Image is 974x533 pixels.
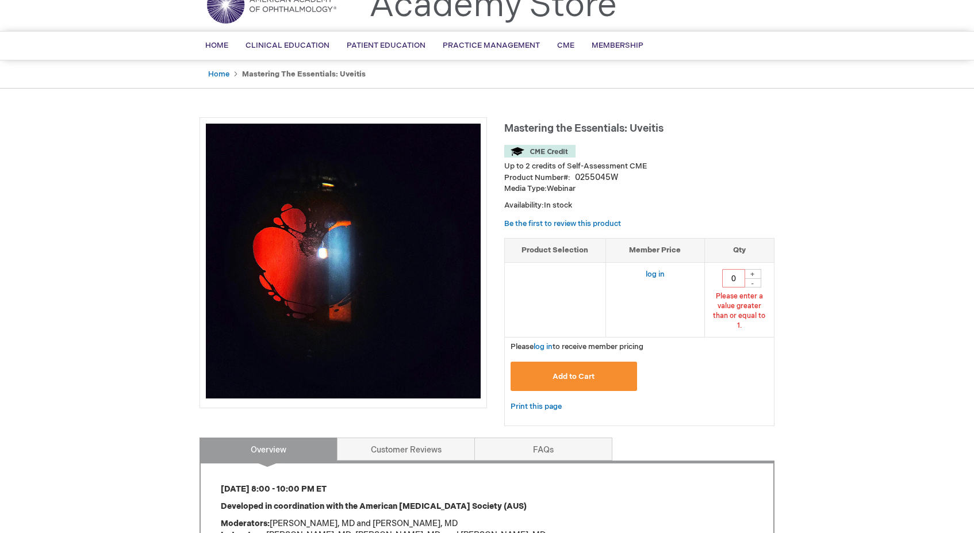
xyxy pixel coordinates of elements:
[474,438,612,461] a: FAQs
[505,239,605,263] th: Product Selection
[646,270,665,279] a: log in
[208,70,229,79] a: Home
[605,239,704,263] th: Member Price
[504,183,774,194] p: Webinar
[504,173,570,182] strong: Product Number
[246,41,329,50] span: Clinical Education
[711,292,768,331] div: Please enter a value greater than or equal to 1.
[504,161,774,172] li: Up to 2 credits of Self-Assessment CME
[744,278,761,287] div: -
[744,269,761,279] div: +
[553,372,595,381] span: Add to Cart
[337,438,475,461] a: Customer Reviews
[221,519,270,528] strong: Moderators:
[722,269,745,287] input: Qty
[242,70,366,79] strong: Mastering the Essentials: Uveitis
[511,400,562,414] a: Print this page
[504,145,576,158] img: CME Credit
[534,342,553,351] a: log in
[205,41,228,50] span: Home
[200,438,338,461] a: Overview
[511,342,643,351] span: Please to receive member pricing
[575,172,618,183] div: 0255045W
[511,362,637,391] button: Add to Cart
[504,219,621,228] a: Be the first to review this product
[221,501,527,511] strong: Developed in coordination with the American [MEDICAL_DATA] Society (AUS)
[206,124,481,398] img: Mastering the Essentials: Uveitis
[504,200,774,211] p: Availability:
[557,41,574,50] span: CME
[443,41,540,50] span: Practice Management
[504,122,664,135] span: Mastering the Essentials: Uveitis
[592,41,643,50] span: Membership
[347,41,425,50] span: Patient Education
[221,484,327,494] strong: [DATE] 8:00 - 10:00 PM ET
[704,239,774,263] th: Qty
[544,201,572,210] span: In stock
[504,184,547,193] strong: Media Type:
